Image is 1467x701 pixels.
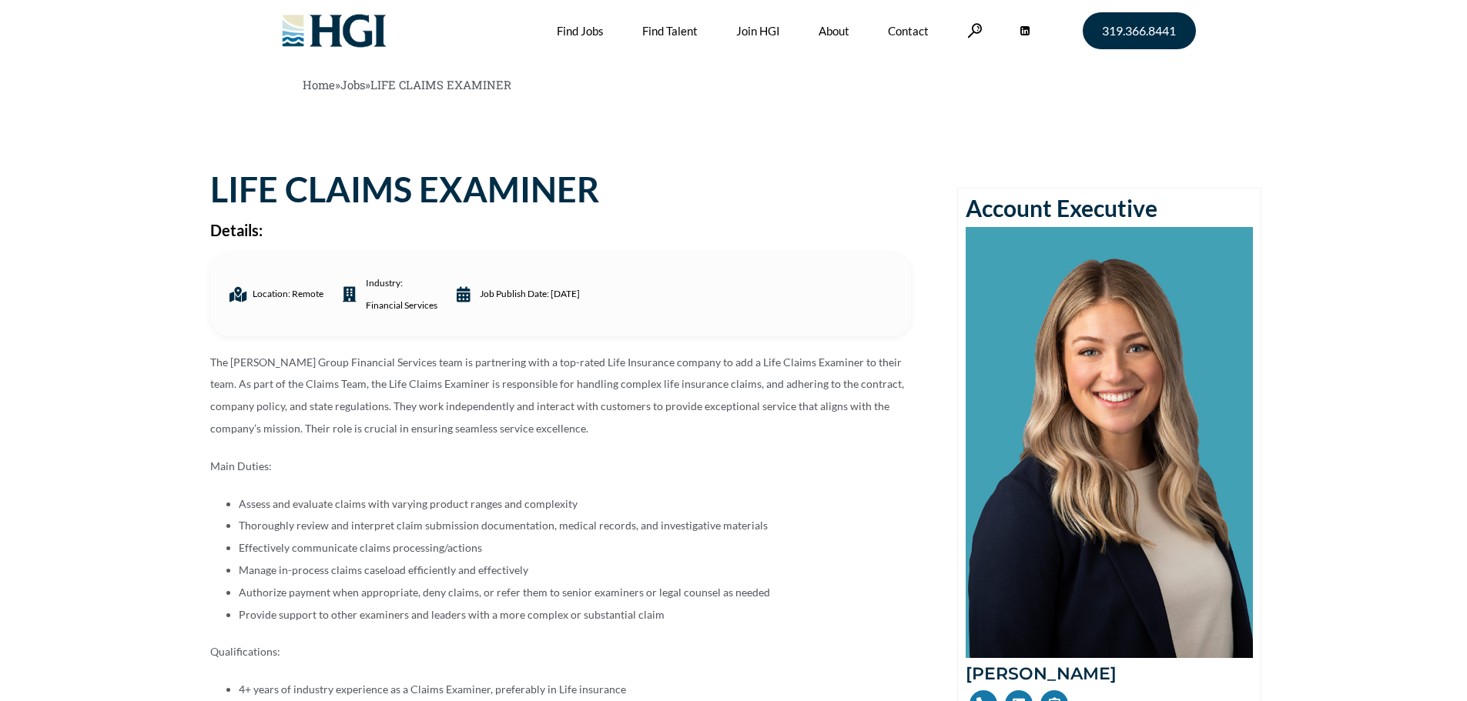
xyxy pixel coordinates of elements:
p: Main Duties: [210,456,911,478]
a: Home [303,77,335,92]
span: » » [303,77,511,92]
h2: [PERSON_NAME] [966,666,1253,683]
a: Financial Services [366,295,437,317]
h2: Details: [210,222,911,238]
h1: LIFE CLAIMS EXAMINER [210,172,911,207]
li: Provide support to other examiners and leaders with a more complex or substantial claim [239,604,911,626]
li: 4+ years of industry experience as a Claims Examiner, preferably in Life insurance [239,679,911,701]
li: Effectively communicate claims processing/actions [239,537,911,559]
span: LIFE CLAIMS EXAMINER [370,77,511,92]
span: industry: [362,272,437,317]
h2: Account Executive [966,196,1253,219]
li: Authorize payment when appropriate, deny claims, or refer them to senior examiners or legal couns... [239,582,911,604]
a: Jobs [340,77,365,92]
a: 319.366.8441 [1083,12,1196,49]
li: Manage in-process claims caseload efficiently and effectively [239,559,911,582]
span: 319.366.8441 [1102,25,1176,37]
span: Location: Remote [249,283,323,305]
a: Search [967,23,983,38]
span: Job Publish date: [DATE] [476,283,580,305]
p: The [PERSON_NAME] Group Financial Services team is partnering with a top-rated Life Insurance com... [210,352,911,440]
li: Assess and evaluate claims with varying product ranges and complexity [239,493,911,516]
p: Qualifications: [210,641,911,663]
li: Thoroughly review and interpret claim submission documentation, medical records, and investigativ... [239,515,911,537]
